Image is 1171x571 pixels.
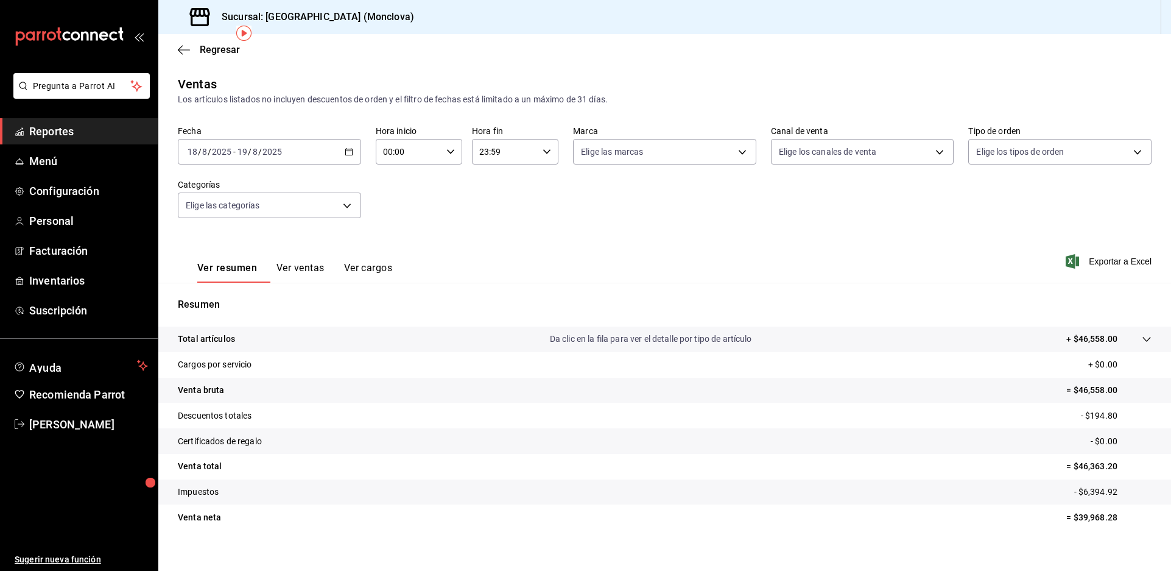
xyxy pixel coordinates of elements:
[236,26,251,41] img: Tooltip marker
[1066,384,1152,397] p: = $46,558.00
[1066,460,1152,473] p: = $46,363.20
[550,333,752,346] p: Da clic en la fila para ver el detalle por tipo de artículo
[178,93,1152,106] div: Los artículos listados no incluyen descuentos de orden y el filtro de fechas está limitado a un m...
[29,153,148,169] span: Menú
[968,127,1152,135] label: Tipo de orden
[178,333,235,346] p: Total artículos
[178,44,240,55] button: Regresar
[178,486,219,498] p: Impuestos
[344,262,393,283] button: Ver cargos
[212,10,414,24] h3: Sucursal: [GEOGRAPHIC_DATA] (Monclova)
[29,302,148,319] span: Suscripción
[976,146,1064,158] span: Elige los tipos de orden
[13,73,150,99] button: Pregunta a Parrot AI
[178,460,222,473] p: Venta total
[248,147,251,157] span: /
[1066,511,1152,524] p: = $39,968.28
[29,213,148,229] span: Personal
[187,147,198,157] input: --
[197,262,257,283] button: Ver resumen
[29,123,148,140] span: Reportes
[1074,486,1152,498] p: - $6,394.92
[178,358,252,371] p: Cargos por servicio
[178,410,251,422] p: Descuentos totales
[15,553,148,566] span: Sugerir nueva función
[178,435,262,448] p: Certificados de regalo
[208,147,211,157] span: /
[29,386,148,403] span: Recomienda Parrot
[29,358,132,373] span: Ayuda
[252,147,258,157] input: --
[202,147,208,157] input: --
[33,80,131,93] span: Pregunta a Parrot AI
[211,147,232,157] input: ----
[134,32,144,41] button: open_drawer_menu
[276,262,325,283] button: Ver ventas
[178,127,361,135] label: Fecha
[262,147,283,157] input: ----
[178,180,361,189] label: Categorías
[472,127,558,135] label: Hora fin
[573,127,756,135] label: Marca
[1066,333,1117,346] p: + $46,558.00
[178,384,224,397] p: Venta bruta
[1088,358,1152,371] p: + $0.00
[1068,254,1152,269] button: Exportar a Excel
[29,243,148,259] span: Facturación
[779,146,876,158] span: Elige los canales de venta
[178,75,217,93] div: Ventas
[233,147,236,157] span: -
[200,44,240,55] span: Regresar
[29,416,148,433] span: [PERSON_NAME]
[1091,435,1152,448] p: - $0.00
[29,272,148,289] span: Inventarios
[29,183,148,199] span: Configuración
[258,147,262,157] span: /
[581,146,643,158] span: Elige las marcas
[9,88,150,101] a: Pregunta a Parrot AI
[178,511,221,524] p: Venta neta
[376,127,462,135] label: Hora inicio
[198,147,202,157] span: /
[186,199,260,211] span: Elige las categorías
[771,127,954,135] label: Canal de venta
[197,262,392,283] div: navigation tabs
[178,297,1152,312] p: Resumen
[237,147,248,157] input: --
[1081,410,1152,422] p: - $194.80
